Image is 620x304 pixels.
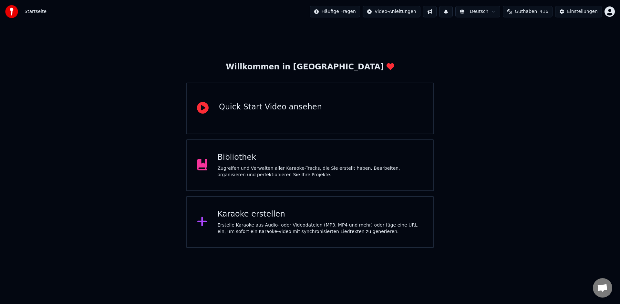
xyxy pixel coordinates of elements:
[25,8,46,15] span: Startseite
[567,8,598,15] div: Einstellungen
[515,8,537,15] span: Guthaben
[25,8,46,15] nav: breadcrumb
[5,5,18,18] img: youka
[218,222,423,235] div: Erstelle Karaoke aus Audio- oder Videodateien (MP3, MP4 und mehr) oder füge eine URL ein, um sofo...
[218,165,423,178] div: Zugreifen und Verwalten aller Karaoke-Tracks, die Sie erstellt haben. Bearbeiten, organisieren un...
[218,209,423,219] div: Karaoke erstellen
[226,62,394,72] div: Willkommen in [GEOGRAPHIC_DATA]
[555,6,602,17] button: Einstellungen
[219,102,322,112] div: Quick Start Video ansehen
[363,6,420,17] button: Video-Anleitungen
[310,6,360,17] button: Häufige Fragen
[218,152,423,163] div: Bibliothek
[540,8,548,15] span: 416
[593,278,612,298] div: Chat öffnen
[503,6,553,17] button: Guthaben416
